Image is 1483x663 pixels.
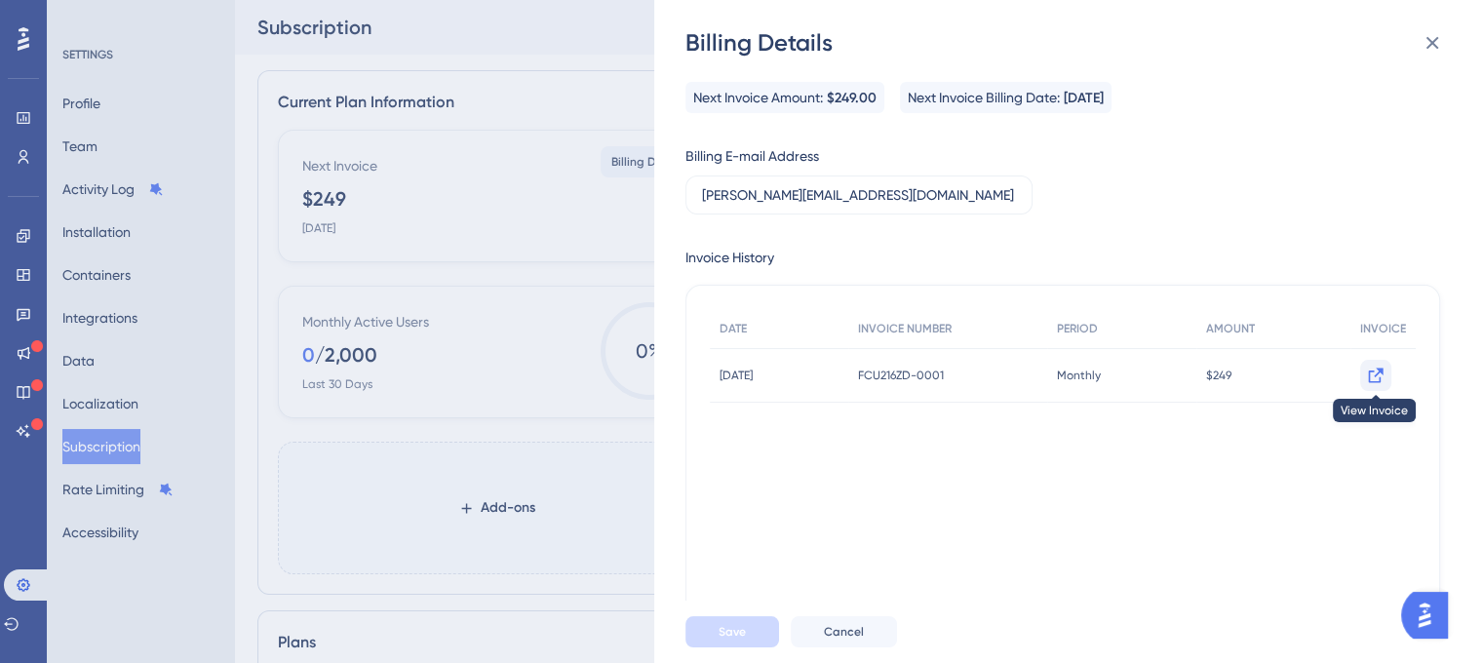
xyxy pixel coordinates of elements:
[1360,321,1406,336] span: INVOICE
[1206,368,1231,383] span: $249
[685,144,819,168] div: Billing E-mail Address
[1057,368,1101,383] span: Monthly
[720,368,753,383] span: [DATE]
[858,368,944,383] span: FCU216ZD-0001
[827,87,877,110] span: $249.00
[685,246,774,269] div: Invoice History
[1401,586,1460,644] iframe: UserGuiding AI Assistant Launcher
[685,616,779,647] button: Save
[824,624,864,640] span: Cancel
[908,86,1060,109] span: Next Invoice Billing Date:
[720,321,747,336] span: DATE
[1206,321,1255,336] span: AMOUNT
[702,184,1016,206] input: E-mail
[1057,321,1098,336] span: PERIOD
[858,321,952,336] span: INVOICE NUMBER
[685,27,1456,58] div: Billing Details
[719,624,746,640] span: Save
[1064,87,1104,110] span: [DATE]
[693,86,823,109] span: Next Invoice Amount:
[791,616,897,647] button: Cancel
